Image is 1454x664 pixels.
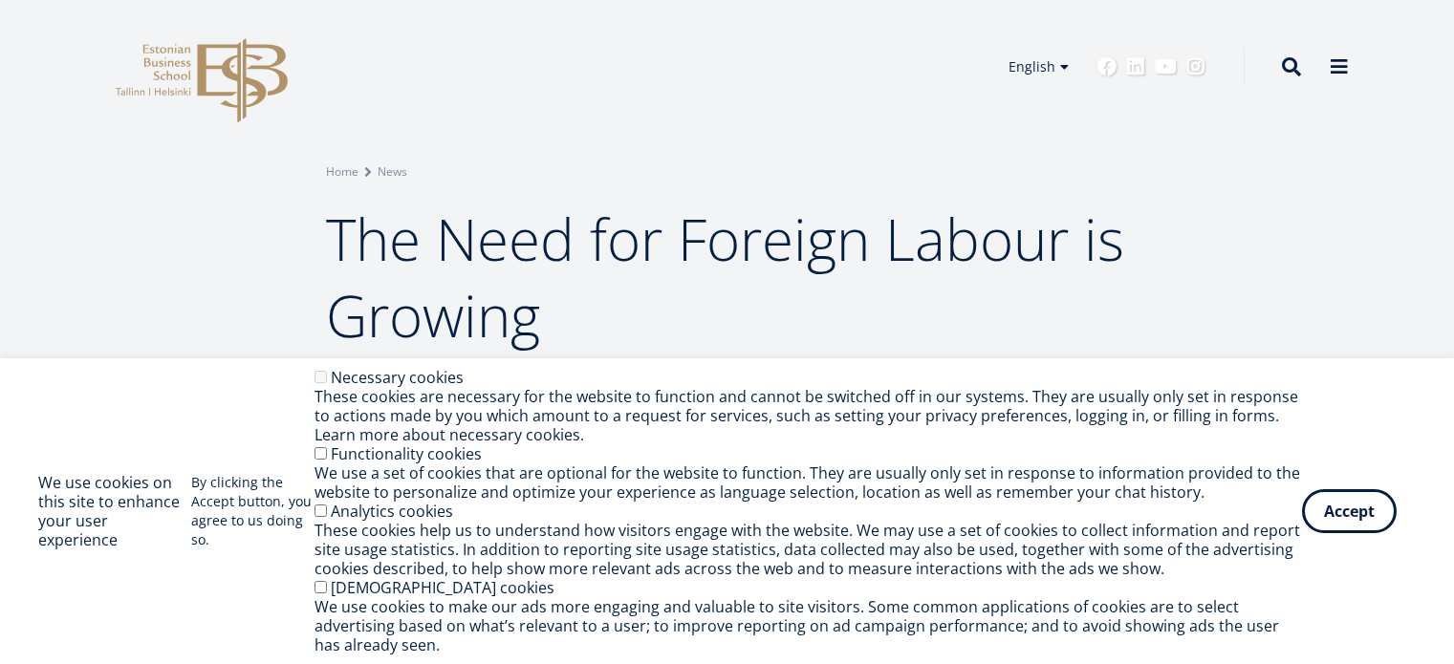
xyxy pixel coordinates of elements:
[315,387,1302,444] div: These cookies are necessary for the website to function and cannot be switched off in our systems...
[326,162,358,182] a: Home
[378,162,407,182] a: News
[1186,57,1205,76] a: Instagram
[1097,57,1117,76] a: Facebook
[1302,489,1397,533] button: Accept
[315,463,1302,502] div: We use a set of cookies that are optional for the website to function. They are usually only set ...
[331,443,482,464] label: Functionality cookies
[331,577,554,598] label: [DEMOGRAPHIC_DATA] cookies
[315,521,1302,578] div: These cookies help us to understand how visitors engage with the website. We may use a set of coo...
[331,367,464,388] label: Necessary cookies
[315,597,1302,654] div: We use cookies to make our ads more engaging and valuable to site visitors. Some common applicati...
[331,501,453,522] label: Analytics cookies
[326,200,1124,354] span: The Need for Foreign Labour is Growing
[191,473,315,549] p: By clicking the Accept button, you agree to us doing so.
[1126,57,1145,76] a: Linkedin
[1155,57,1177,76] a: Youtube
[38,473,191,549] h2: We use cookies on this site to enhance your user experience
